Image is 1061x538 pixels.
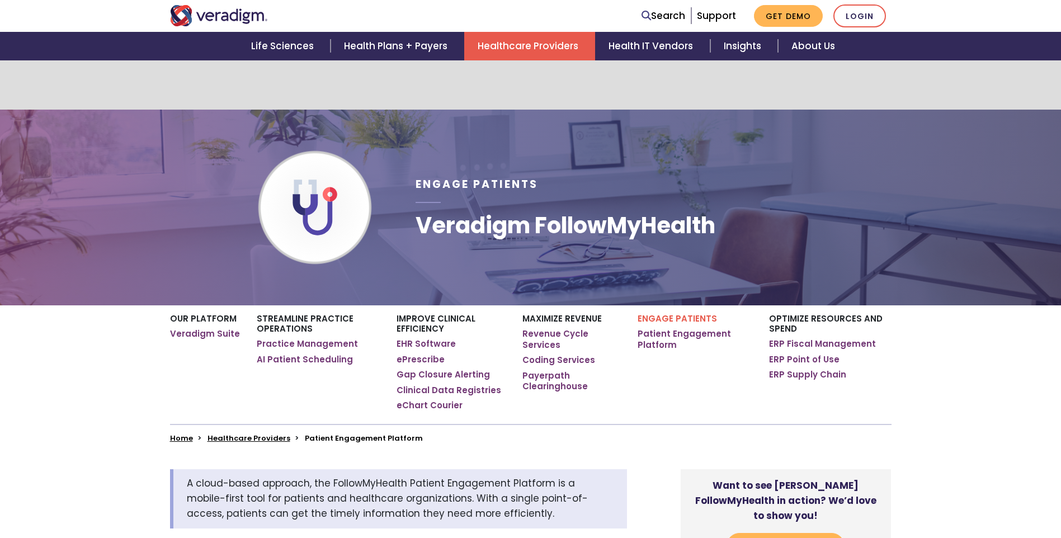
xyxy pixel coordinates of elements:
img: Veradigm logo [170,5,268,26]
a: Veradigm Suite [170,328,240,339]
a: Gap Closure Alerting [397,369,490,380]
a: EHR Software [397,338,456,350]
a: Payerpath Clearinghouse [522,370,620,392]
a: Insights [710,32,778,60]
a: Support [697,9,736,22]
a: Health IT Vendors [595,32,710,60]
a: Home [170,433,193,443]
h1: Veradigm FollowMyHealth [416,212,715,239]
a: Clinical Data Registries [397,385,501,396]
a: ERP Point of Use [769,354,840,365]
span: A cloud-based approach, the FollowMyHealth Patient Engagement Platform is a mobile-first tool for... [187,476,588,520]
a: Coding Services [522,355,595,366]
a: ePrescribe [397,354,445,365]
a: About Us [778,32,848,60]
a: Life Sciences [238,32,331,60]
span: Engage Patients [416,177,538,192]
a: Login [833,4,886,27]
a: eChart Courier [397,400,463,411]
a: Health Plans + Payers [331,32,464,60]
strong: Want to see [PERSON_NAME] FollowMyHealth in action? We’d love to show you! [695,479,876,522]
a: Practice Management [257,338,358,350]
a: Healthcare Providers [208,433,290,443]
a: Patient Engagement Platform [638,328,752,350]
a: ERP Supply Chain [769,369,846,380]
a: ERP Fiscal Management [769,338,876,350]
a: Get Demo [754,5,823,27]
a: Revenue Cycle Services [522,328,620,350]
a: AI Patient Scheduling [257,354,353,365]
a: Healthcare Providers [464,32,595,60]
a: Search [642,8,685,23]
